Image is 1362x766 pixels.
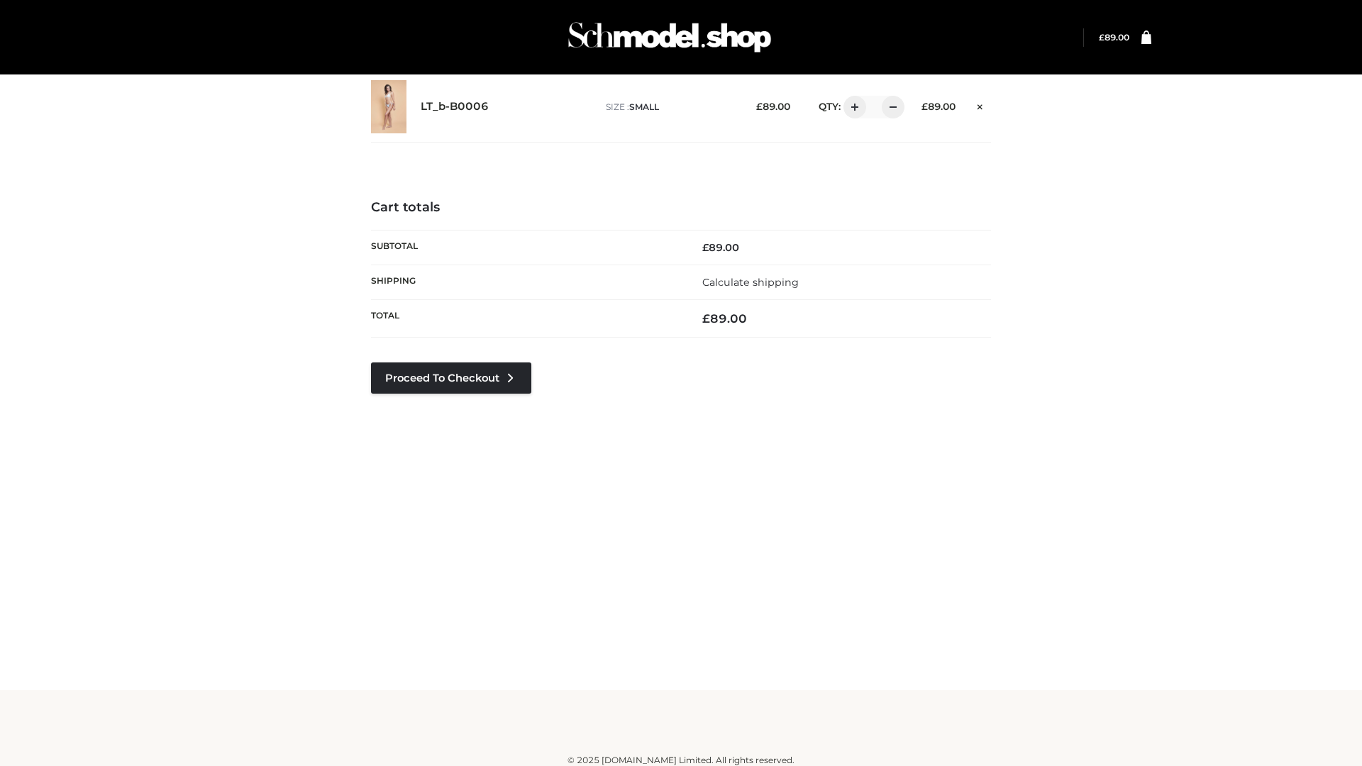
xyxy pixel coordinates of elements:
a: Remove this item [970,96,991,114]
a: LT_b-B0006 [421,100,489,113]
h4: Cart totals [371,200,991,216]
a: £89.00 [1099,32,1129,43]
div: QTY: [804,96,899,118]
p: size : [606,101,734,113]
span: £ [702,311,710,326]
a: Proceed to Checkout [371,362,531,394]
bdi: 89.00 [702,241,739,254]
bdi: 89.00 [1099,32,1129,43]
span: £ [756,101,763,112]
bdi: 89.00 [921,101,956,112]
bdi: 89.00 [756,101,790,112]
th: Total [371,300,681,338]
span: £ [702,241,709,254]
span: £ [921,101,928,112]
span: SMALL [629,101,659,112]
span: £ [1099,32,1104,43]
th: Shipping [371,265,681,299]
bdi: 89.00 [702,311,747,326]
th: Subtotal [371,230,681,265]
a: Calculate shipping [702,276,799,289]
img: Schmodel Admin 964 [563,9,776,65]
